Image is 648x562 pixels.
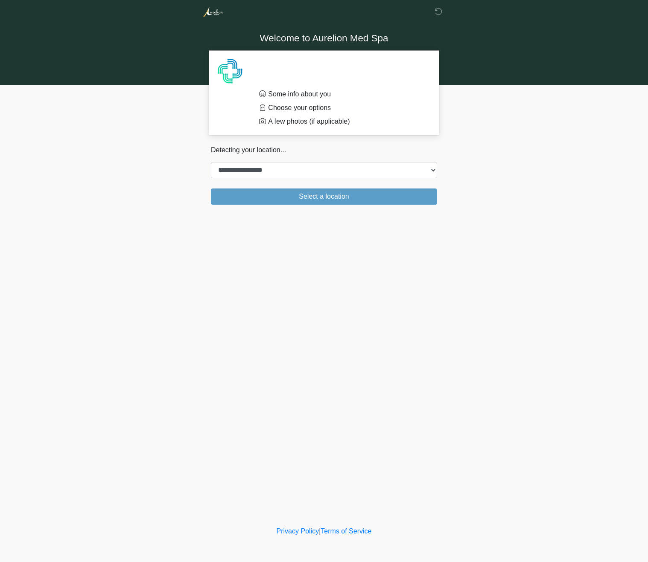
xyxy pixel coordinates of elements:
[277,527,319,535] a: Privacy Policy
[259,116,424,127] li: A few photos (if applicable)
[217,58,243,84] img: Agent Avatar
[321,527,371,535] a: Terms of Service
[204,31,444,46] h1: Welcome to Aurelion Med Spa
[211,188,437,205] button: Select a location
[202,6,223,17] img: Aurelion Med Spa Logo
[211,146,286,154] span: Detecting your location...
[259,89,424,99] li: Some info about you
[319,527,321,535] a: |
[259,103,424,113] li: Choose your options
